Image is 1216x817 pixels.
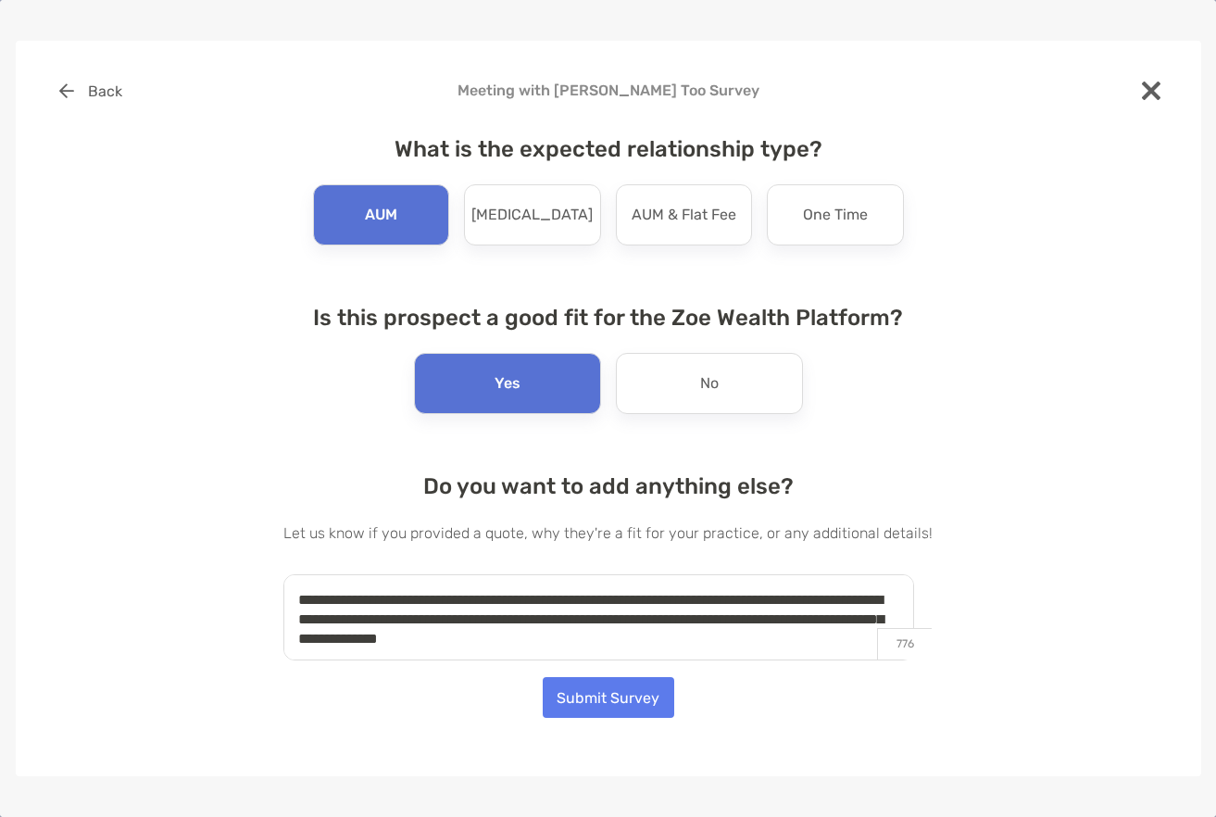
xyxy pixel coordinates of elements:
[632,200,736,230] p: AUM & Flat Fee
[45,70,137,111] button: Back
[803,200,868,230] p: One Time
[59,83,74,98] img: button icon
[543,677,674,718] button: Submit Survey
[283,305,933,331] h4: Is this prospect a good fit for the Zoe Wealth Platform?
[877,628,932,660] p: 776
[495,369,520,398] p: Yes
[283,522,933,545] p: Let us know if you provided a quote, why they're a fit for your practice, or any additional details!
[1142,82,1160,100] img: close modal
[471,200,593,230] p: [MEDICAL_DATA]
[283,473,933,499] h4: Do you want to add anything else?
[45,82,1172,99] h4: Meeting with [PERSON_NAME] Too Survey
[700,369,719,398] p: No
[365,200,397,230] p: AUM
[283,136,933,162] h4: What is the expected relationship type?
